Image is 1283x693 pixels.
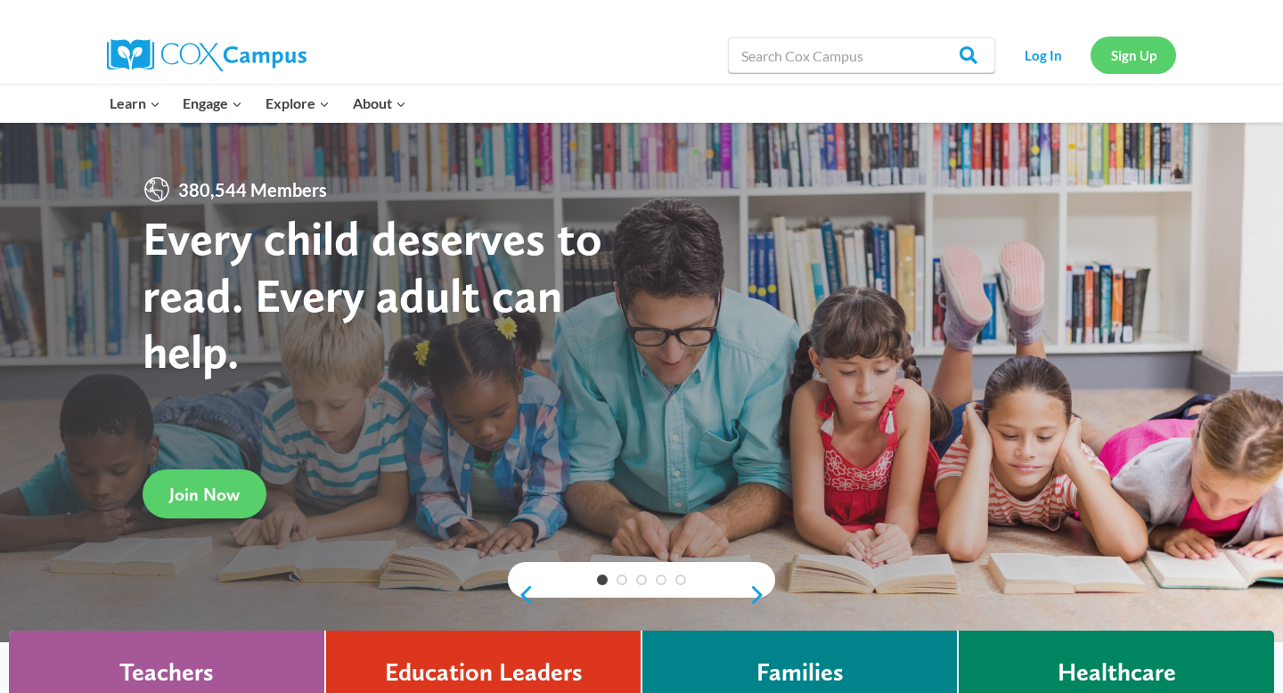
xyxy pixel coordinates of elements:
[143,209,602,379] strong: Every child deserves to read. Every adult can help.
[508,577,775,613] div: content slider buttons
[636,575,647,585] a: 3
[143,469,266,518] a: Join Now
[98,85,172,122] button: Child menu of Learn
[119,657,214,688] h4: Teachers
[756,657,844,688] h4: Families
[748,584,775,606] a: next
[172,85,255,122] button: Child menu of Engage
[508,584,535,606] a: previous
[385,657,583,688] h4: Education Leaders
[98,85,417,122] nav: Primary Navigation
[171,175,334,204] span: 380,544 Members
[1058,657,1176,688] h4: Healthcare
[617,575,627,585] a: 2
[1004,37,1082,73] a: Log In
[254,85,341,122] button: Child menu of Explore
[1004,37,1176,73] nav: Secondary Navigation
[341,85,418,122] button: Child menu of About
[597,575,608,585] a: 1
[1091,37,1176,73] a: Sign Up
[107,39,306,71] img: Cox Campus
[728,37,995,73] input: Search Cox Campus
[675,575,686,585] a: 5
[656,575,666,585] a: 4
[169,484,240,505] span: Join Now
